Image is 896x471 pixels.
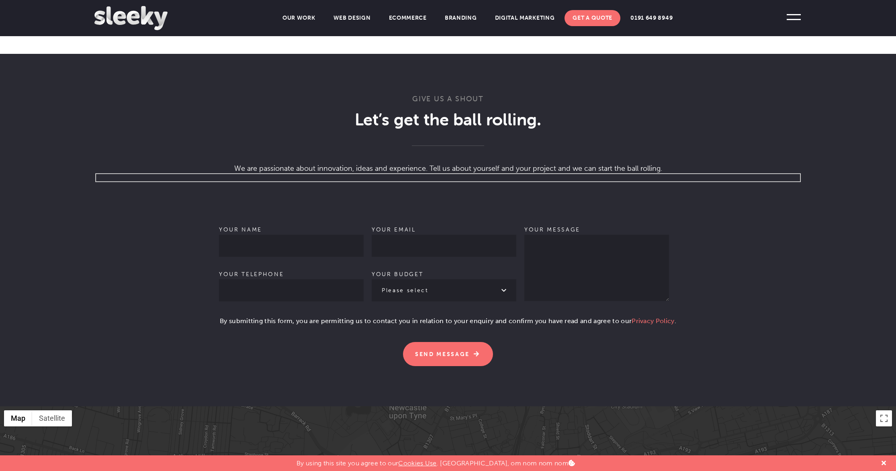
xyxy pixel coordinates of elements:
a: Get A Quote [565,10,620,26]
a: Our Work [274,10,323,26]
span: . [544,111,548,129]
p: We are passionate about innovation, ideas and experience. Tell us about yourself and your project... [94,154,802,173]
a: Digital Marketing [487,10,563,26]
a: 0191 649 8949 [622,10,681,26]
label: Your name [219,226,364,249]
input: Your telephone [219,279,364,301]
input: Your email [372,235,516,257]
h2: Let’s get the ball rolling [94,109,802,146]
img: Sleeky Web Design Newcastle [94,6,168,30]
h3: Give us a shout [94,94,802,109]
a: Branding [437,10,485,26]
a: Cookies Use [398,459,437,467]
button: Toggle fullscreen view [876,410,892,426]
label: Your budget [372,271,516,294]
label: Your message [524,226,669,315]
label: Your email [372,226,516,249]
label: Your telephone [219,271,364,294]
p: By using this site you agree to our . [GEOGRAPHIC_DATA], om nom nom nom [297,455,575,467]
input: Send Message [403,342,493,366]
textarea: Your message [524,235,669,301]
p: By submitting this form, you are permitting us to contact you in relation to your enquiry and con... [219,316,677,332]
a: Web Design [325,10,379,26]
a: Ecommerce [381,10,435,26]
a: Privacy Policy [632,317,674,325]
select: Your budget [372,279,516,301]
input: Your name [219,235,364,257]
form: Contact form [94,173,802,366]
